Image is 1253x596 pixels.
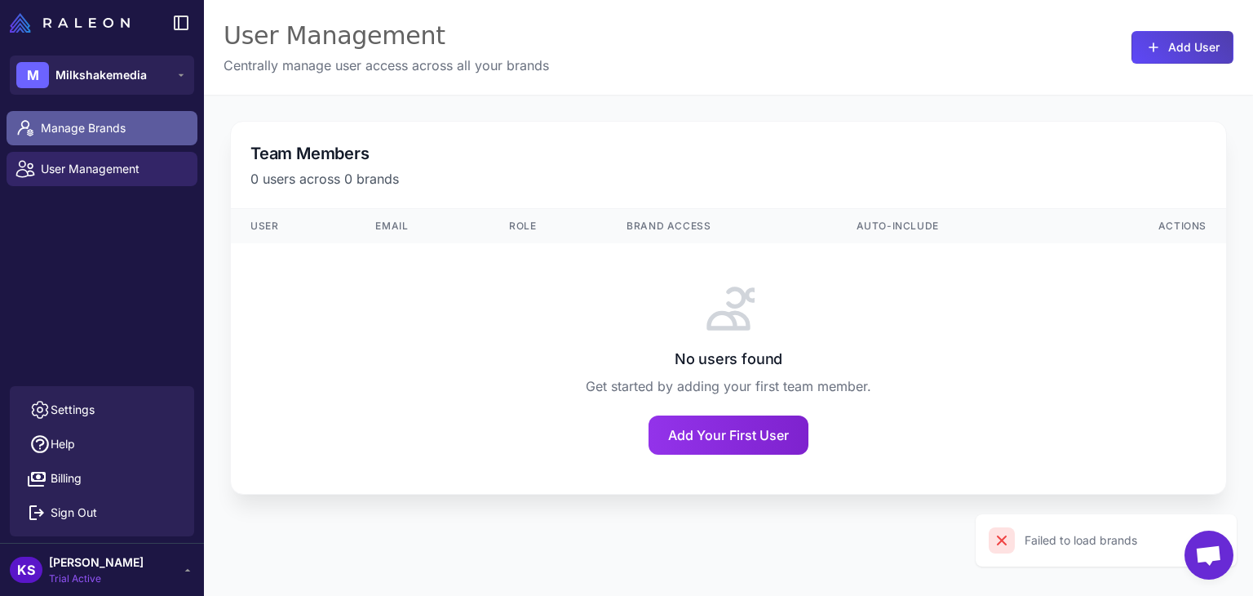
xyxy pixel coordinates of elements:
div: Open chat [1184,531,1233,580]
a: User Management [7,152,197,186]
button: MMilkshakemedia [10,56,194,95]
p: 0 users across 0 brands [250,169,1207,189]
h3: No users found [231,348,1226,370]
h2: Team Members [250,141,1207,166]
p: Centrally manage user access across all your brands [224,56,549,75]
a: Help [16,427,188,461]
a: Raleon Logo [10,13,136,33]
span: Milkshakemedia [55,66,147,84]
img: Raleon Logo [10,13,130,33]
button: Add User [1131,31,1233,64]
th: Auto-Include [837,209,1064,243]
p: Get started by adding your first team member. [231,376,1226,396]
button: Sign Out [16,496,188,530]
span: Help [51,435,75,453]
a: Manage Brands [7,111,197,145]
th: Brand Access [607,209,836,243]
div: KS [10,557,42,583]
span: Billing [51,469,82,487]
div: M [16,62,49,88]
span: Trial Active [49,572,144,586]
span: Sign Out [51,504,97,522]
div: User Management [224,20,549,52]
th: Email [356,209,489,243]
th: Role [489,209,607,243]
div: Failed to load brands [1025,532,1137,549]
th: User [231,209,356,243]
span: Manage Brands [41,119,184,137]
button: Close [1202,527,1229,554]
th: Actions [1063,209,1226,243]
span: User Management [41,160,184,178]
span: Settings [51,401,95,419]
span: [PERSON_NAME] [49,554,144,572]
button: Add Your First User [649,416,808,455]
